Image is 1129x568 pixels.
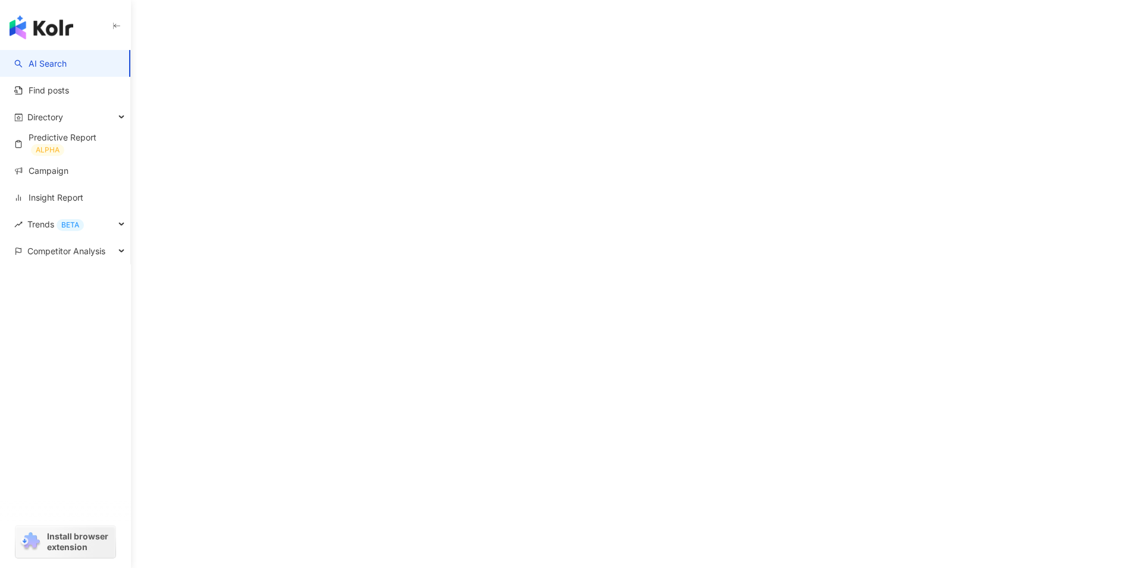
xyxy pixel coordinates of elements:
span: Directory [27,104,63,130]
div: BETA [57,219,84,231]
a: Insight Report [14,192,83,204]
a: chrome extensionInstall browser extension [15,526,115,558]
span: Trends [27,211,84,238]
span: Install browser extension [47,531,112,553]
a: Find posts [14,85,69,96]
img: logo [10,15,73,39]
span: Competitor Analysis [27,238,105,264]
a: searchAI Search [14,58,67,70]
a: Campaign [14,165,68,177]
span: rise [14,220,23,229]
img: chrome extension [19,532,42,551]
a: Predictive ReportALPHA [14,132,121,156]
